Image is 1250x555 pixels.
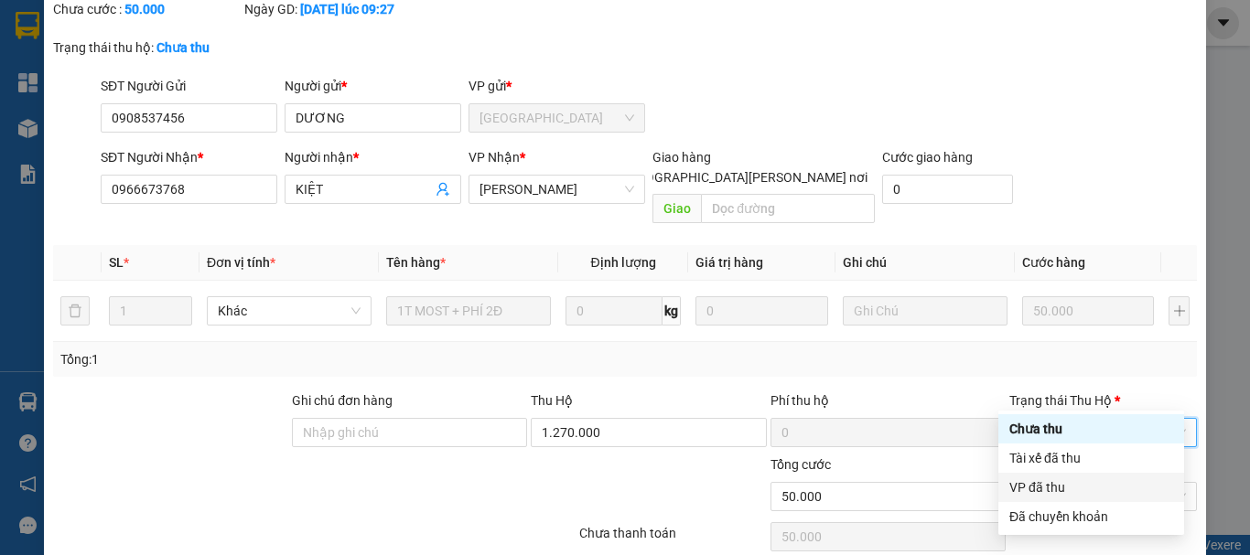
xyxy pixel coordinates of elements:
[701,194,875,223] input: Dọc đường
[531,393,573,408] span: Thu Hộ
[469,76,645,96] div: VP gửi
[882,150,973,165] label: Cước giao hàng
[998,443,1184,473] div: Tài xế đã thu
[386,255,446,270] span: Tên hàng
[207,255,275,270] span: Đơn vị tính
[53,37,288,58] div: Trạng thái thu hộ:
[695,255,763,270] span: Giá trị hàng
[770,457,831,472] span: Tổng cước
[652,150,711,165] span: Giao hàng
[1009,419,1173,439] div: Chưa thu
[998,473,1184,502] div: VP đã thu
[695,296,827,326] input: 0
[480,104,634,132] span: Sài Gòn
[436,182,450,197] span: user-add
[285,147,461,167] div: Người nhận
[218,297,361,325] span: Khác
[156,40,210,55] b: Chưa thu
[300,2,394,16] b: [DATE] lúc 09:27
[770,390,1006,418] div: Phí thu hộ
[652,194,701,223] span: Giao
[60,296,90,326] button: delete
[101,76,277,96] div: SĐT Người Gửi
[1169,296,1190,326] button: plus
[1009,507,1173,527] div: Đã chuyển khoản
[124,2,165,16] b: 50.000
[386,296,551,326] input: VD: Bàn, Ghế
[835,245,1015,281] th: Ghi chú
[1009,448,1173,468] div: Tài xế đã thu
[998,414,1184,443] div: Chưa thu
[1022,255,1085,270] span: Cước hàng
[101,147,277,167] div: SĐT Người Nhận
[663,296,681,326] span: kg
[1022,296,1154,326] input: 0
[998,502,1184,531] div: Đã chuyển khoản
[1009,477,1173,497] div: VP đã thu
[618,167,875,187] span: [GEOGRAPHIC_DATA][PERSON_NAME] nơi
[469,150,520,165] span: VP Nhận
[1009,390,1197,411] div: Trạng thái Thu Hộ
[292,418,527,447] input: Ghi chú đơn hàng
[109,255,124,270] span: SL
[60,349,484,369] div: Tổng: 1
[843,296,1008,326] input: Ghi Chú
[285,76,461,96] div: Người gửi
[590,255,655,270] span: Định lượng
[882,175,1013,204] input: Cước giao hàng
[577,523,769,555] div: Chưa thanh toán
[292,393,393,408] label: Ghi chú đơn hàng
[480,176,634,203] span: Cao Tốc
